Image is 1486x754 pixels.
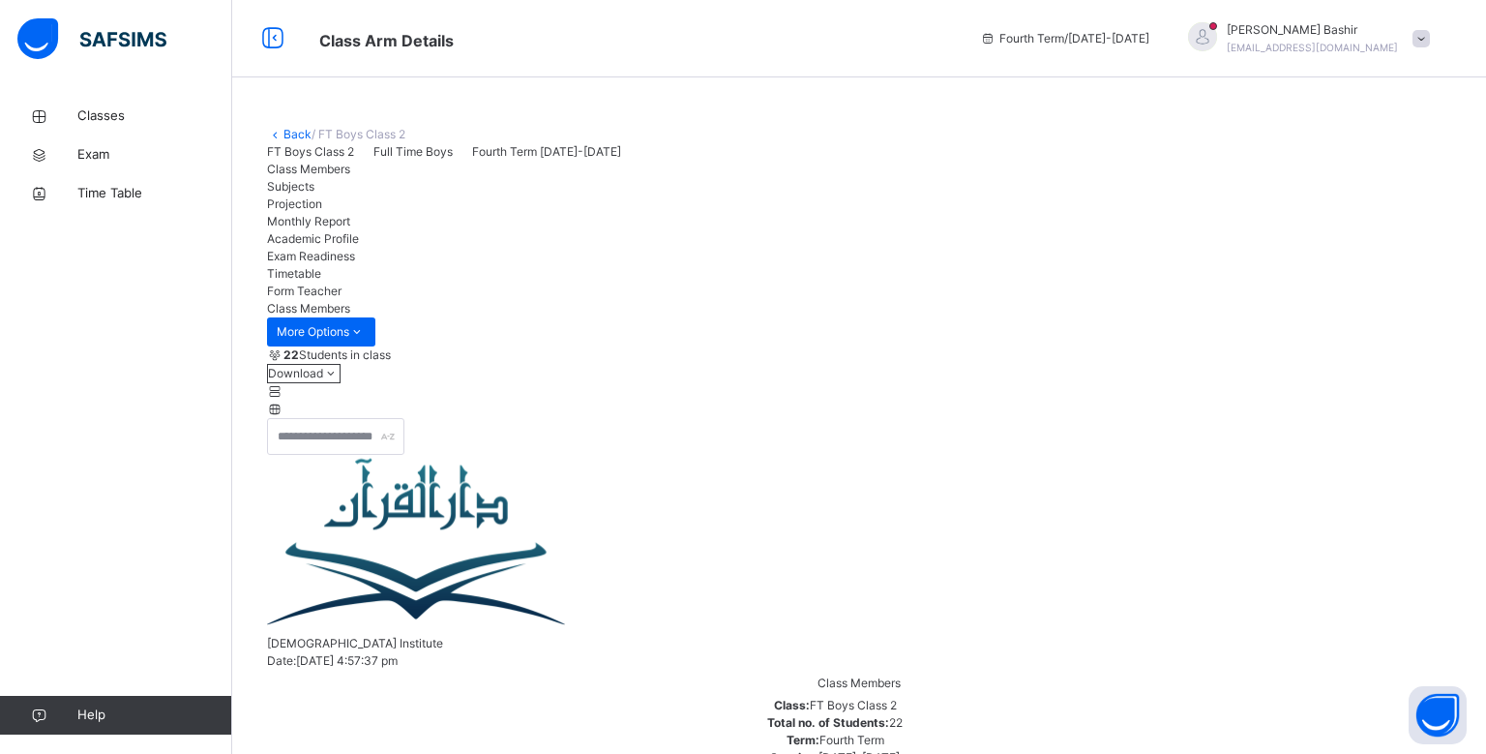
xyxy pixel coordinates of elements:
span: Class Members [267,301,350,316]
span: Help [77,706,231,725]
span: Date: [267,653,296,668]
span: Class Members [267,162,350,176]
span: [PERSON_NAME] Bashir [1227,21,1398,39]
span: Exam Readiness [267,249,355,263]
span: 22 [889,715,903,730]
b: 22 [283,347,299,362]
span: Class: [774,698,810,712]
div: HamidBashir [1169,21,1440,56]
a: Back [283,127,312,141]
span: Academic Profile [267,231,359,246]
span: FT Boys Class 2 [267,144,354,159]
span: Term: [787,733,819,747]
span: / FT Boys Class 2 [312,127,405,141]
span: Classes [77,106,232,126]
span: More Options [277,323,366,341]
img: safsims [17,18,166,59]
span: Class Arm Details [319,31,454,50]
span: Projection [267,196,322,211]
span: Total no. of Students: [767,715,889,730]
span: FT Boys Class 2 [810,698,897,712]
span: Timetable [267,266,321,281]
span: Class Members [817,676,901,690]
img: darulquraninstitute.png [267,455,569,635]
span: [EMAIL_ADDRESS][DOMAIN_NAME] [1227,42,1398,53]
span: [DATE] 4:57:37 pm [296,653,398,668]
button: Open asap [1409,686,1467,744]
span: session/term information [980,30,1149,47]
span: Fourth Term [819,733,884,747]
span: Full Time Boys [373,144,453,159]
span: Time Table [77,184,232,203]
span: Subjects [267,179,314,194]
span: Download [268,366,323,380]
span: [DEMOGRAPHIC_DATA] Institute [267,636,443,650]
span: Form Teacher [267,284,342,298]
span: Exam [77,145,232,165]
span: Fourth Term [DATE]-[DATE] [472,144,621,159]
span: Monthly Report [267,214,350,228]
span: Students in class [283,347,391,364]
